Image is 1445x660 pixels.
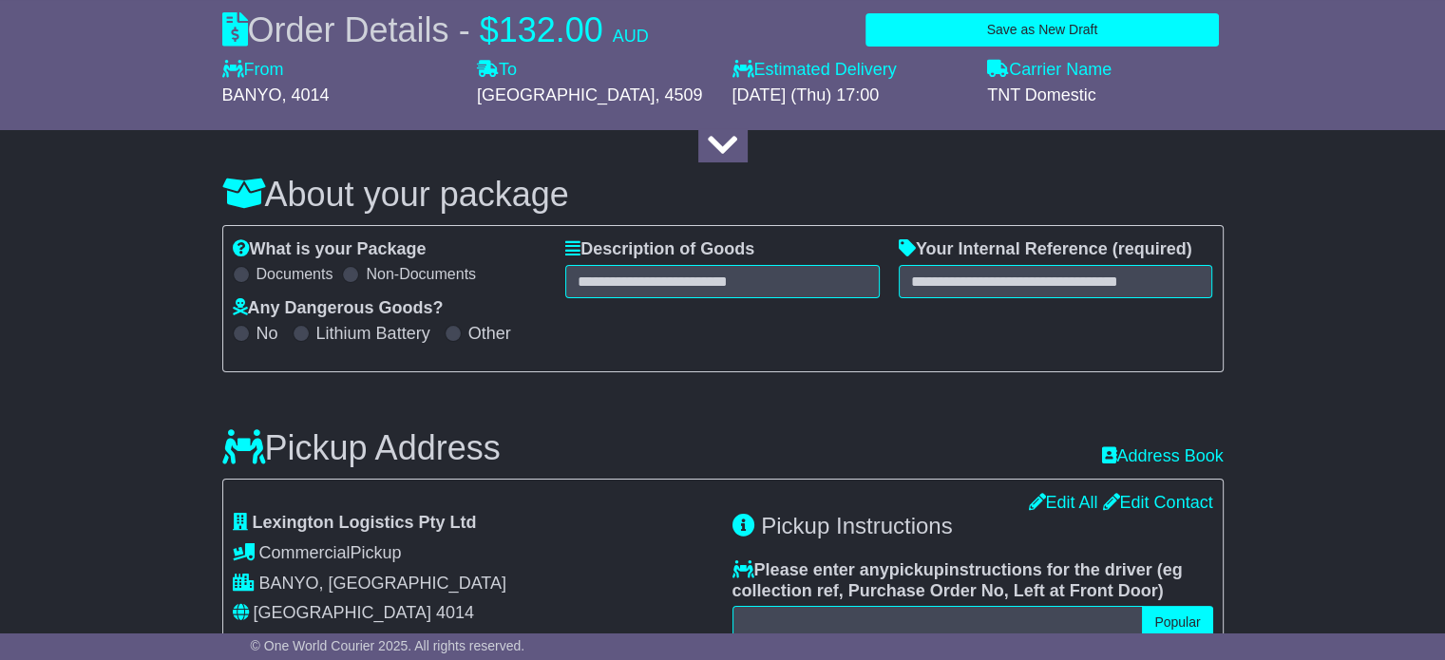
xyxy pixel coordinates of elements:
span: pickup [889,560,944,579]
label: Any Dangerous Goods? [233,298,444,319]
h3: About your package [222,176,1224,214]
span: BANYO [222,85,282,104]
div: [DATE] (Thu) 17:00 [732,85,969,106]
span: © One World Courier 2025. All rights reserved. [251,638,525,653]
label: From [222,60,284,81]
span: Lexington Logistics Pty Ltd [253,513,477,532]
label: Estimated Delivery [732,60,969,81]
a: Address Book [1101,446,1223,467]
label: Other [468,324,511,345]
label: Non-Documents [366,265,476,283]
label: Lithium Battery [316,324,430,345]
label: To [477,60,517,81]
label: Description of Goods [565,239,754,260]
div: TNT Domestic [987,85,1224,106]
label: Your Internal Reference (required) [899,239,1192,260]
label: What is your Package [233,239,427,260]
span: Commercial [259,543,351,562]
span: AUD [613,27,649,46]
span: , 4014 [282,85,330,104]
span: [GEOGRAPHIC_DATA] [254,603,431,622]
label: No [257,324,278,345]
div: Pickup [233,543,713,564]
a: Edit Contact [1102,493,1212,512]
span: , 4509 [655,85,702,104]
span: 132.00 [499,10,603,49]
label: Please enter any instructions for the driver ( ) [732,560,1213,601]
span: BANYO, [GEOGRAPHIC_DATA] [259,574,506,593]
span: 4014 [436,603,474,622]
span: eg collection ref, Purchase Order No, Left at Front Door [732,560,1183,600]
label: Documents [257,265,333,283]
label: Carrier Name [987,60,1112,81]
span: $ [480,10,499,49]
a: Edit All [1028,493,1097,512]
h3: Pickup Address [222,429,501,467]
span: Pickup Instructions [761,513,952,538]
button: Popular [1142,606,1212,639]
button: Save as New Draft [865,13,1218,47]
span: [GEOGRAPHIC_DATA] [477,85,655,104]
div: Order Details - [222,9,649,50]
